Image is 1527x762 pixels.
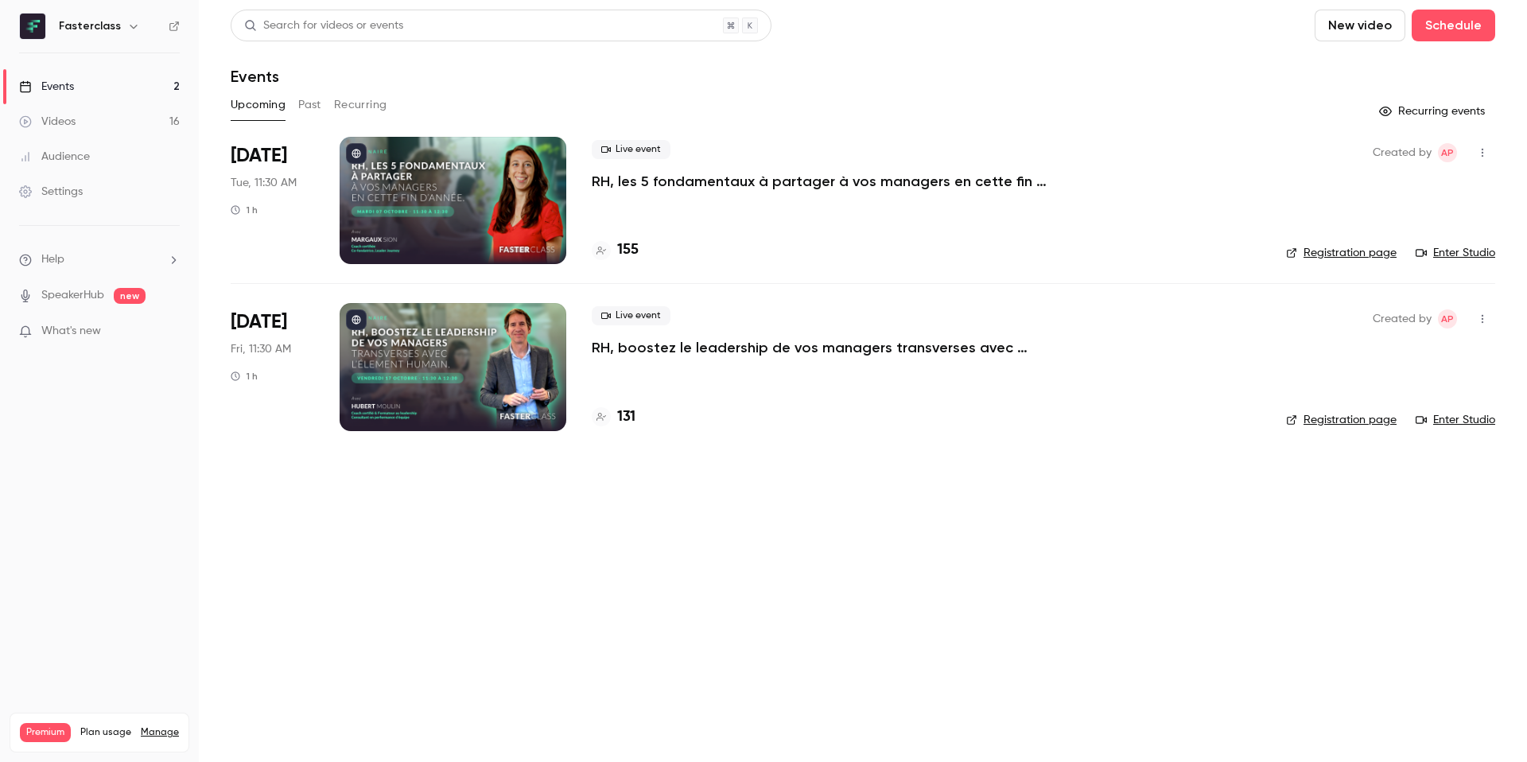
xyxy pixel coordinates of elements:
[1315,10,1405,41] button: New video
[244,17,403,34] div: Search for videos or events
[592,406,635,428] a: 131
[19,79,74,95] div: Events
[41,323,101,340] span: What's new
[1438,309,1457,329] span: Amory Panné
[231,137,314,264] div: Oct 7 Tue, 11:30 AM (Europe/Paris)
[231,341,291,357] span: Fri, 11:30 AM
[80,726,131,739] span: Plan usage
[1438,143,1457,162] span: Amory Panné
[1412,10,1495,41] button: Schedule
[231,204,258,216] div: 1 h
[41,287,104,304] a: SpeakerHub
[231,303,314,430] div: Oct 17 Fri, 11:30 AM (Europe/Paris)
[1372,99,1495,124] button: Recurring events
[141,726,179,739] a: Manage
[19,114,76,130] div: Videos
[334,92,387,118] button: Recurring
[1286,412,1397,428] a: Registration page
[617,406,635,428] h4: 131
[59,18,121,34] h6: Fasterclass
[1441,143,1454,162] span: AP
[114,288,146,304] span: new
[231,67,279,86] h1: Events
[231,92,286,118] button: Upcoming
[1441,309,1454,329] span: AP
[20,14,45,39] img: Fasterclass
[1286,245,1397,261] a: Registration page
[19,251,180,268] li: help-dropdown-opener
[231,175,297,191] span: Tue, 11:30 AM
[592,306,670,325] span: Live event
[617,239,639,261] h4: 155
[1373,143,1432,162] span: Created by
[1373,309,1432,329] span: Created by
[231,309,287,335] span: [DATE]
[231,370,258,383] div: 1 h
[41,251,64,268] span: Help
[592,239,639,261] a: 155
[231,143,287,169] span: [DATE]
[592,172,1069,191] a: RH, les 5 fondamentaux à partager à vos managers en cette fin d’année.
[20,723,71,742] span: Premium
[592,140,670,159] span: Live event
[1416,245,1495,261] a: Enter Studio
[1416,412,1495,428] a: Enter Studio
[592,338,1069,357] a: RH, boostez le leadership de vos managers transverses avec l’Élement Humain.
[19,184,83,200] div: Settings
[19,149,90,165] div: Audience
[298,92,321,118] button: Past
